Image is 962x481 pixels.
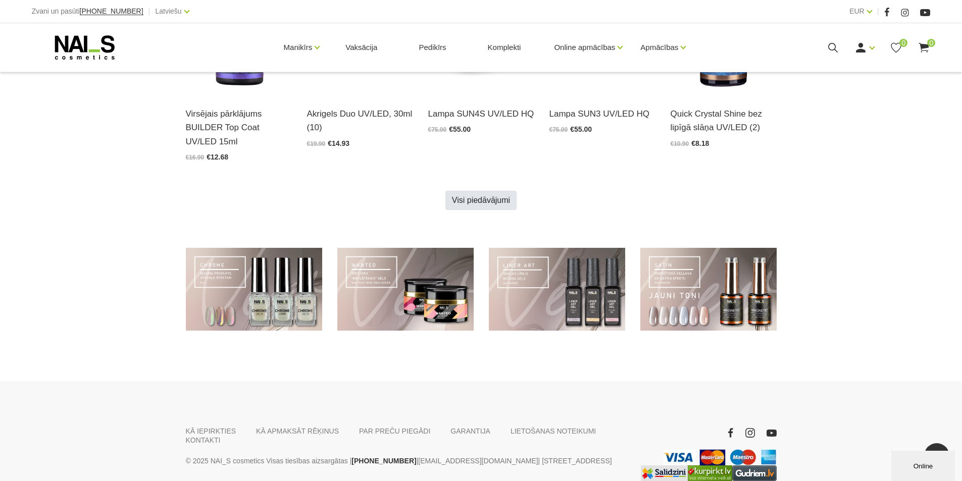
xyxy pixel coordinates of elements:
a: Komplekti [480,23,529,72]
p: © 2025 NAI_S cosmetics Visas tiesības aizsargātas | | | [STREET_ADDRESS] [186,455,625,467]
span: €10.90 [671,140,689,147]
a: Virsējais pārklājums BUILDER Top Coat UV/LED 15ml [186,107,292,148]
a: Latviešu [156,5,182,17]
a: Online apmācības [554,27,615,68]
a: EUR [849,5,865,17]
a: LIETOŠANAS NOTEIKUMI [511,426,596,436]
a: Visi piedāvājumi [445,191,517,210]
span: €75.00 [428,126,447,133]
span: €8.18 [691,139,709,147]
a: PAR PREČU PIEGĀDI [359,426,430,436]
a: Pedikīrs [411,23,454,72]
span: €75.00 [549,126,568,133]
a: KĀ IEPIRKTIES [186,426,236,436]
a: KONTAKTI [186,436,221,445]
a: GARANTIJA [450,426,490,436]
span: 0 [927,39,935,47]
a: Lampa SUN4S UV/LED HQ [428,107,534,121]
span: €12.68 [207,153,228,161]
a: https://www.gudriem.lv/veikali/lv [732,465,777,481]
a: 0 [890,41,902,54]
a: Manikīrs [284,27,313,68]
a: 0 [918,41,930,54]
a: Lampa SUN3 UV/LED HQ [549,107,655,121]
span: €16.90 [186,154,205,161]
img: Labākā cena interneta veikalos - Samsung, Cena, iPhone, Mobilie telefoni [641,465,688,481]
iframe: chat widget [891,449,957,481]
a: Vaksācija [337,23,385,72]
a: [EMAIL_ADDRESS][DOMAIN_NAME] [418,455,538,467]
a: Apmācības [640,27,678,68]
span: | [148,5,150,18]
span: €55.00 [570,125,592,133]
span: €14.93 [328,139,349,147]
a: [PHONE_NUMBER] [80,8,143,15]
a: KĀ APMAKSĀT RĒĶINUS [256,426,339,436]
a: Quick Crystal Shine bez lipīgā slāņa UV/LED (2) [671,107,777,134]
span: €19.90 [307,140,326,147]
a: [PHONE_NUMBER] [351,455,416,467]
img: www.gudriem.lv/veikali/lv [732,465,777,481]
span: | [877,5,879,18]
div: Zvani un pasūti [32,5,143,18]
span: €55.00 [449,125,471,133]
span: [PHONE_NUMBER] [80,7,143,15]
span: 0 [899,39,907,47]
img: Lielākais Latvijas interneta veikalu preču meklētājs [688,465,732,481]
a: Akrigels Duo UV/LED, 30ml (10) [307,107,413,134]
